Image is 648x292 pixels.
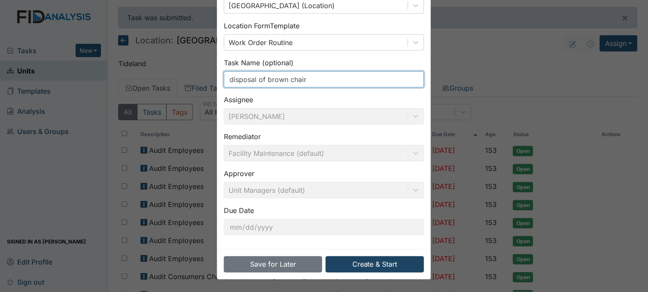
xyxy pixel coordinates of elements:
div: [GEOGRAPHIC_DATA] (Location) [229,0,335,11]
label: Remediator [224,131,261,142]
button: Create & Start [326,256,424,273]
label: Approver [224,168,254,179]
div: Work Order Routine [229,37,293,48]
label: Due Date [224,205,254,216]
label: Location Form Template [224,21,300,31]
button: Save for Later [224,256,322,273]
label: Task Name (optional) [224,58,293,68]
label: Assignee [224,94,253,105]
